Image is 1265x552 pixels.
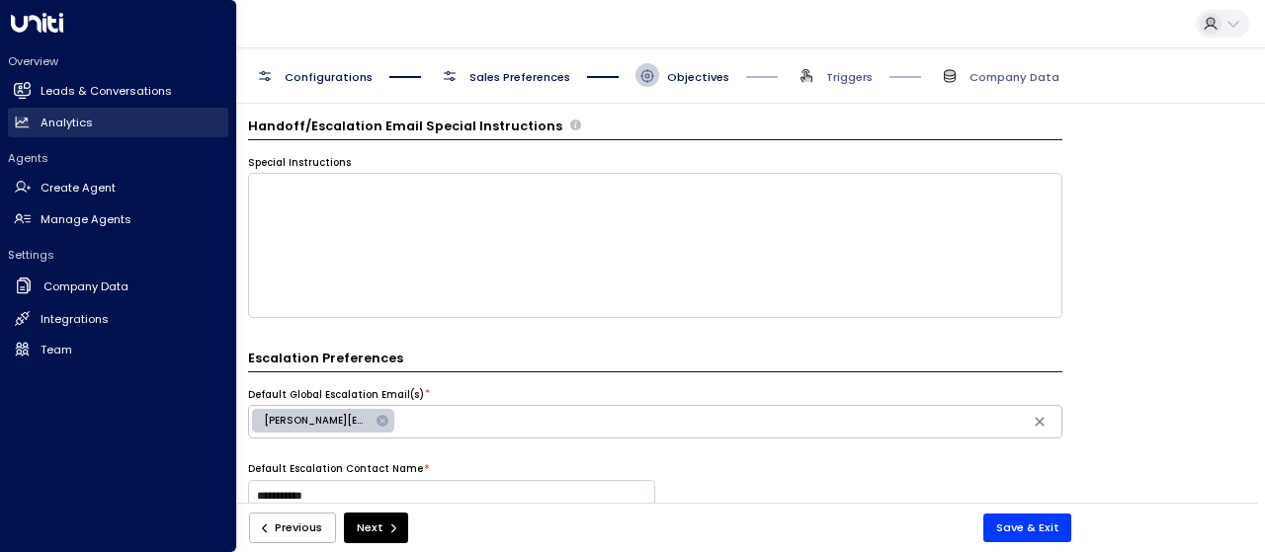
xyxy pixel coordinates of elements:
[248,349,1062,371] h3: Escalation Preferences
[8,247,228,263] h2: Settings
[970,69,1059,85] span: Company Data
[8,53,228,69] h2: Overview
[8,304,228,334] a: Integrations
[248,117,562,135] h3: Handoff/Escalation Email Special Instructions
[469,69,570,85] span: Sales Preferences
[8,335,228,364] a: Team
[41,180,116,197] h2: Create Agent
[8,174,228,203] a: Create Agent
[285,69,373,85] span: Configurations
[41,342,72,358] h2: Team
[41,115,93,131] h2: Analytics
[8,271,228,303] a: Company Data
[8,204,228,234] a: Manage Agents
[8,150,228,166] h2: Agents
[248,156,351,170] label: Special Instructions
[252,409,394,433] div: [PERSON_NAME][EMAIL_ADDRESS][PERSON_NAME][DOMAIN_NAME]
[667,69,729,85] span: Objectives
[248,388,424,402] label: Default Global Escalation Email(s)
[570,117,581,135] span: Provide any specific instructions for the content of handoff or escalation emails. These notes gu...
[41,83,172,100] h2: Leads & Conversations
[8,108,228,137] a: Analytics
[826,69,873,85] span: Triggers
[41,211,131,228] h2: Manage Agents
[344,513,408,543] button: Next
[252,414,381,428] span: [PERSON_NAME][EMAIL_ADDRESS][PERSON_NAME][DOMAIN_NAME]
[248,462,423,476] label: Default Escalation Contact Name
[43,278,128,295] h2: Company Data
[249,513,336,543] button: Previous
[8,77,228,107] a: Leads & Conversations
[1027,409,1053,434] button: Clear
[983,513,1072,542] button: Save & Exit
[41,311,109,328] h2: Integrations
